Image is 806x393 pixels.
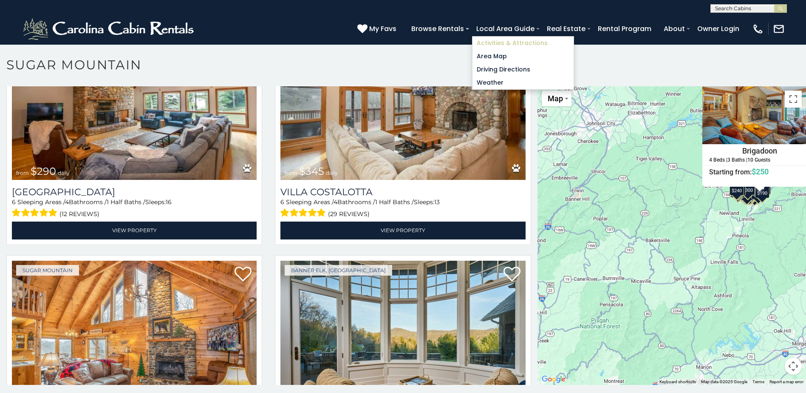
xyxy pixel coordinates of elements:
[280,16,525,180] img: Villa Costalotta
[21,16,198,42] img: White-1-2.png
[12,222,257,239] a: View Property
[472,21,539,36] a: Local Area Guide
[12,186,257,198] h3: Sugar Mountain Lodge
[31,165,56,177] span: $290
[752,23,764,35] img: phone-regular-white.png
[747,157,770,163] h5: 10 Guests
[472,76,574,89] a: Weather
[503,266,520,284] a: Add to favorites
[659,379,696,385] button: Keyboard shortcuts
[548,94,563,103] span: Map
[659,21,689,36] a: About
[299,165,324,177] span: $345
[12,198,257,219] div: Sleeping Areas / Bathrooms / Sleeps:
[752,379,764,384] a: Terms (opens in new tab)
[326,170,338,176] span: daily
[59,208,99,219] span: (12 reviews)
[285,170,297,176] span: from
[727,157,747,163] h5: 3 Baths |
[472,37,574,50] a: Activities & Attractions
[701,379,747,384] span: Map data ©2025 Google
[755,182,769,198] div: $190
[375,198,414,206] span: 1 Half Baths /
[785,358,802,375] button: Map camera controls
[285,265,392,276] a: Banner Elk, [GEOGRAPHIC_DATA]
[785,91,802,108] button: Toggle fullscreen view
[731,179,746,196] div: $210
[472,63,574,76] a: Driving Directions
[12,16,257,180] img: Sugar Mountain Lodge
[166,198,172,206] span: 16
[542,91,571,106] button: Change map style
[107,198,145,206] span: 1 Half Baths /
[594,21,656,36] a: Rental Program
[65,198,69,206] span: 4
[16,170,29,176] span: from
[12,16,257,180] a: Sugar Mountain Lodge from $290 daily
[434,198,440,206] span: 13
[12,186,257,198] a: [GEOGRAPHIC_DATA]
[16,265,79,276] a: Sugar Mountain
[280,198,284,206] span: 6
[369,23,396,34] span: My Favs
[235,266,252,284] a: Add to favorites
[280,222,525,239] a: View Property
[472,50,574,63] a: Area Map
[334,198,337,206] span: 4
[540,374,568,385] a: Open this area in Google Maps (opens a new window)
[12,198,16,206] span: 6
[328,208,370,219] span: (29 reviews)
[773,23,785,35] img: mail-regular-white.png
[543,21,590,36] a: Real Estate
[752,167,769,176] span: $250
[280,16,525,180] a: Villa Costalotta from $345 daily
[730,179,744,196] div: $240
[280,198,525,219] div: Sleeping Areas / Bathrooms / Sleeps:
[58,170,70,176] span: daily
[769,379,803,384] a: Report a map error
[407,21,468,36] a: Browse Rentals
[709,157,727,163] h5: 4 Beds |
[741,179,755,195] div: $300
[280,186,525,198] a: Villa Costalotta
[357,23,399,34] a: My Favs
[693,21,744,36] a: Owner Login
[540,374,568,385] img: Google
